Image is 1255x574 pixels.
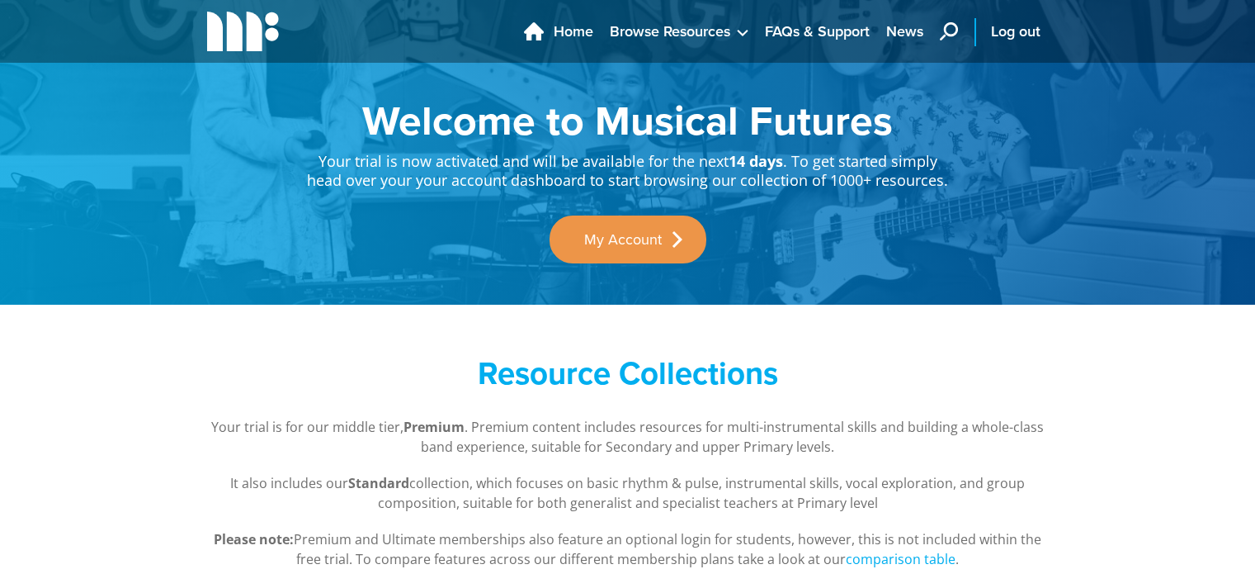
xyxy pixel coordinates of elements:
h2: Resource Collections [306,354,950,392]
span: Log out [991,21,1040,43]
strong: Standard [348,474,409,492]
span: Browse Resources [610,21,730,43]
span: News [886,21,923,43]
span: FAQs & Support [765,21,870,43]
h1: Welcome to Musical Futures [306,99,950,140]
p: Premium and Ultimate memberships also feature an optional login for students, however, this is no... [207,529,1049,569]
strong: Please note: [214,530,294,548]
span: Home [554,21,593,43]
strong: Premium [403,418,465,436]
a: My Account [550,216,706,263]
p: It also includes our collection, which focuses on basic rhythm & pulse, instrumental skills, voca... [207,473,1049,513]
p: Your trial is now activated and will be available for the next . To get started simply head over ... [306,140,950,191]
strong: 14 days [729,151,783,171]
p: Your trial is for our middle tier, . Premium content includes resources for multi-instrumental sk... [207,417,1049,457]
a: comparison table [846,550,955,569]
